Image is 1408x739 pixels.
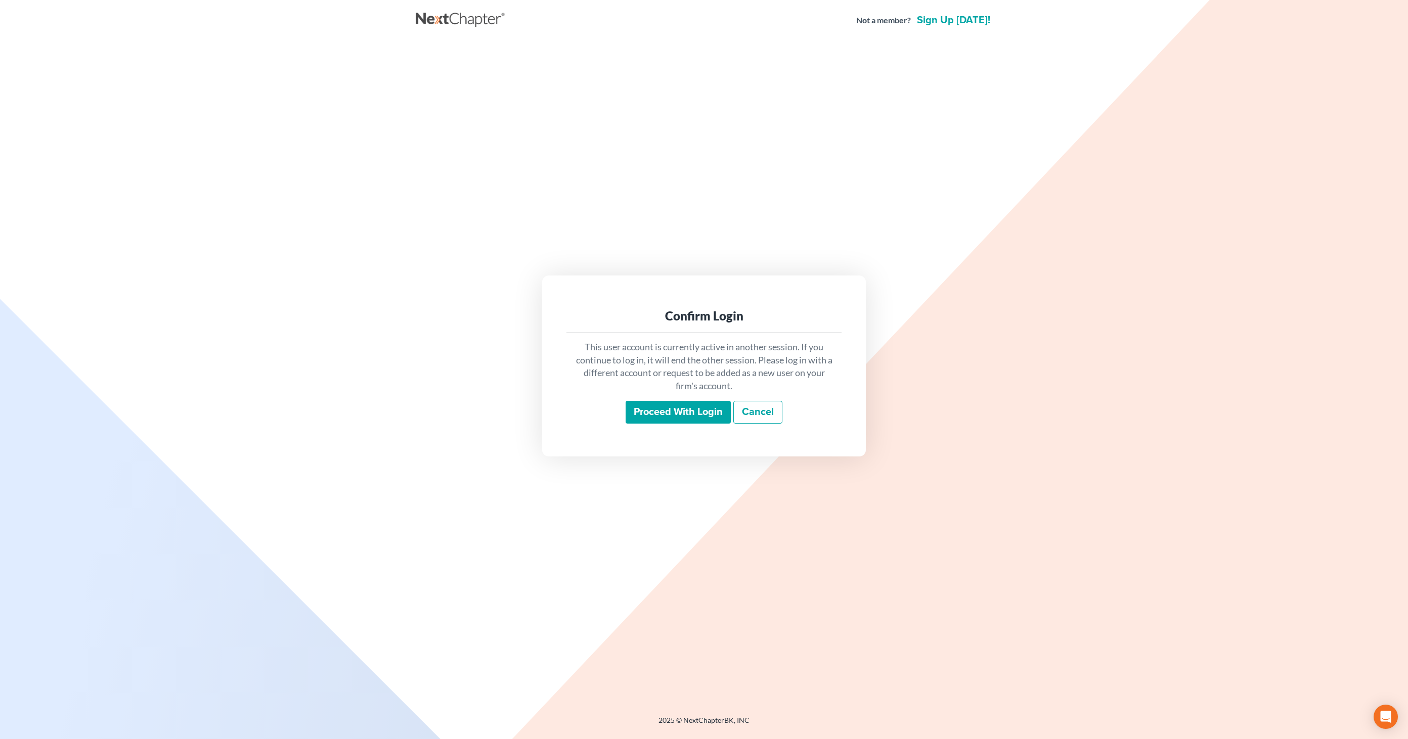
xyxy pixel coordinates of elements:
[1374,705,1398,729] div: Open Intercom Messenger
[626,401,731,424] input: Proceed with login
[733,401,782,424] a: Cancel
[575,341,833,393] p: This user account is currently active in another session. If you continue to log in, it will end ...
[416,715,992,733] div: 2025 © NextChapterBK, INC
[915,15,992,25] a: Sign up [DATE]!
[575,308,833,324] div: Confirm Login
[856,15,911,26] strong: Not a member?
